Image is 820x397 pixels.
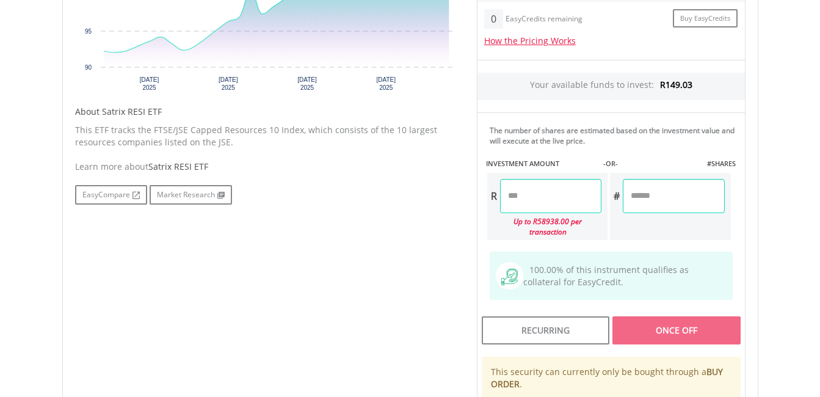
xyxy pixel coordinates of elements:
[506,15,582,25] div: EasyCredits remaining
[297,76,317,91] text: [DATE] 2025
[150,185,232,205] a: Market Research
[486,159,559,169] label: INVESTMENT AMOUNT
[148,161,208,172] span: Satrix RESI ETF
[84,64,92,71] text: 90
[501,269,518,285] img: collateral-qualifying-green.svg
[84,28,92,35] text: 95
[707,159,736,169] label: #SHARES
[484,35,576,46] a: How the Pricing Works
[482,316,609,344] div: Recurring
[673,9,738,28] a: Buy EasyCredits
[487,213,602,240] div: Up to R58938.00 per transaction
[491,366,723,390] b: BUY ORDER
[612,316,740,344] div: Once Off
[477,73,745,100] div: Your available funds to invest:
[376,76,396,91] text: [DATE] 2025
[139,76,159,91] text: [DATE] 2025
[487,179,500,213] div: R
[75,185,147,205] a: EasyCompare
[490,125,740,146] div: The number of shares are estimated based on the investment value and will execute at the live price.
[75,124,459,148] p: This ETF tracks the FTSE/JSE Capped Resources 10 Index, which consists of the 10 largest resource...
[610,179,623,213] div: #
[603,159,618,169] label: -OR-
[75,106,459,118] h5: About Satrix RESI ETF
[660,79,692,90] span: R149.03
[219,76,238,91] text: [DATE] 2025
[523,264,689,288] span: 100.00% of this instrument qualifies as collateral for EasyCredit.
[484,9,503,29] div: 0
[75,161,459,173] div: Learn more about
